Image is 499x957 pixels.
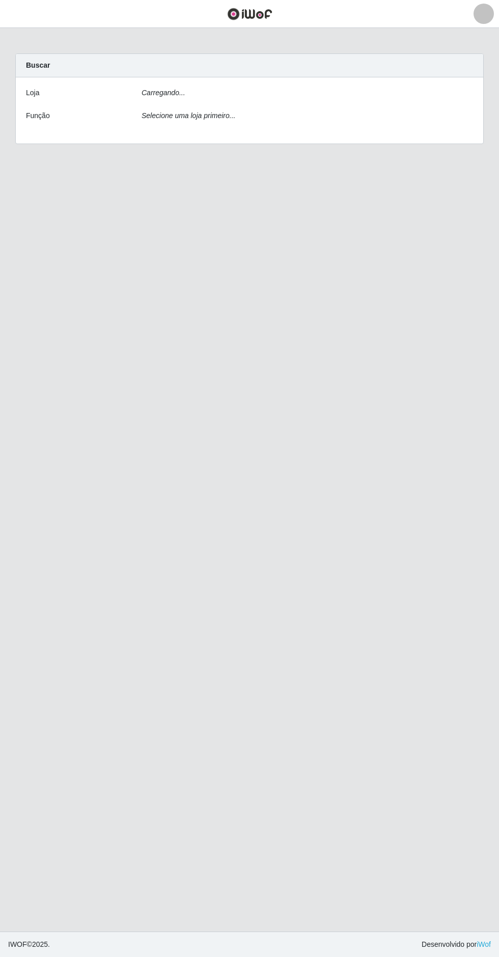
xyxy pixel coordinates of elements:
span: IWOF [8,940,27,948]
a: iWof [477,940,491,948]
i: Selecione uma loja primeiro... [142,111,235,120]
span: Desenvolvido por [422,939,491,950]
i: Carregando... [142,89,185,97]
img: CoreUI Logo [227,8,272,20]
strong: Buscar [26,61,50,69]
label: Loja [26,88,39,98]
span: © 2025 . [8,939,50,950]
label: Função [26,110,50,121]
